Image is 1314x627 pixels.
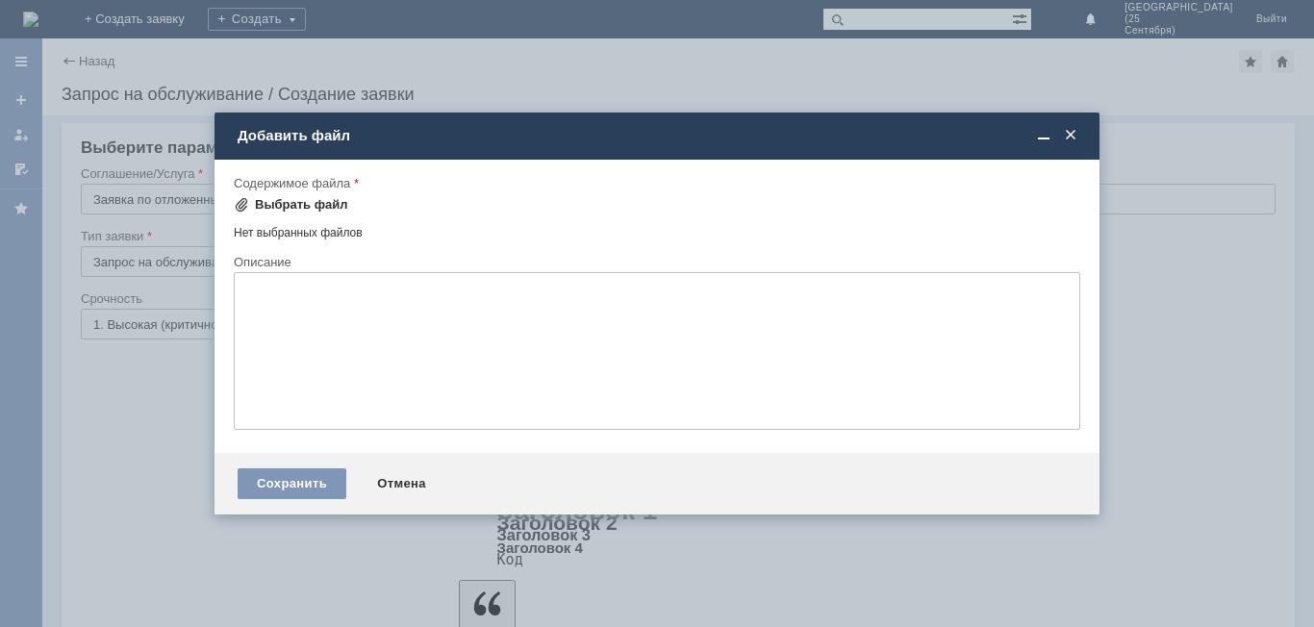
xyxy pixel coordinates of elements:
[238,127,1080,144] div: Добавить файл
[8,8,281,38] div: Добрый вечер! Прошу удалить чеки во вложении.
[234,218,1080,240] div: Нет выбранных файлов
[1034,127,1053,144] span: Свернуть (Ctrl + M)
[255,197,348,213] div: Выбрать файл
[234,256,1076,268] div: Описание
[1061,127,1080,144] span: Закрыть
[234,177,1076,189] div: Содержимое файла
